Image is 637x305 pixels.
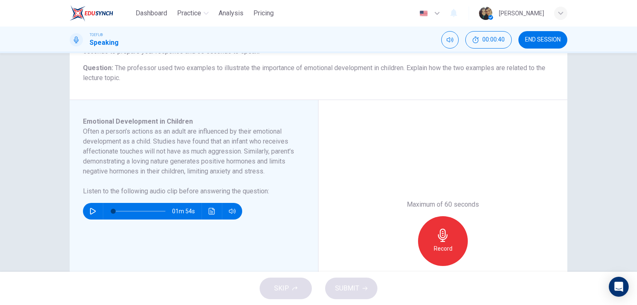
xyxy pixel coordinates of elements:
[465,31,512,49] button: 00:00:40
[136,8,167,18] span: Dashboard
[609,277,629,297] div: Open Intercom Messenger
[70,5,132,22] a: EduSynch logo
[250,6,277,21] button: Pricing
[465,31,512,49] div: Hide
[83,117,193,125] span: Emotional Development in Children
[177,8,201,18] span: Practice
[83,186,295,196] h6: Listen to the following audio clip before answering the question :
[132,6,170,21] button: Dashboard
[479,7,492,20] img: Profile picture
[70,5,113,22] img: EduSynch logo
[215,6,247,21] button: Analysis
[172,203,202,220] span: 01m 54s
[482,37,505,43] span: 00:00:40
[407,200,479,210] h6: Maximum of 60 seconds
[253,8,274,18] span: Pricing
[90,38,119,48] h1: Speaking
[83,64,545,82] span: The professor used two examples to illustrate the importance of emotional development in children...
[83,63,554,83] h6: Question :
[518,31,567,49] button: END SESSION
[90,32,103,38] span: TOEFL®
[219,8,243,18] span: Analysis
[525,37,561,43] span: END SESSION
[205,203,219,220] button: Click to see the audio transcription
[174,6,212,21] button: Practice
[499,8,544,18] div: [PERSON_NAME]
[418,216,468,266] button: Record
[441,31,459,49] div: Mute
[434,244,452,254] h6: Record
[418,10,429,17] img: en
[83,127,295,176] h6: Often a person’s actions as an adult are influenced by their emotional development as a child. St...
